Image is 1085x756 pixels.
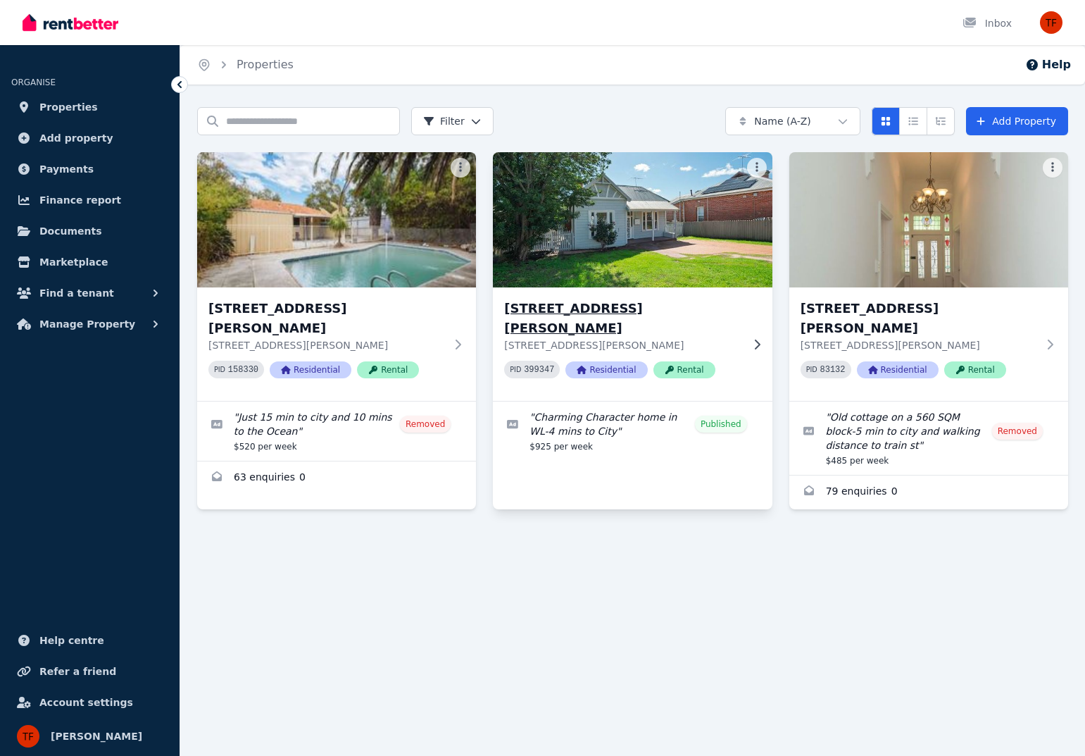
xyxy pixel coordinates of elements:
[180,45,311,85] nav: Breadcrumb
[11,279,168,307] button: Find a tenant
[510,366,521,373] small: PID
[39,285,114,302] span: Find a tenant
[208,299,445,338] h3: [STREET_ADDRESS][PERSON_NAME]
[754,114,811,128] span: Name (A-Z)
[725,107,860,135] button: Name (A-Z)
[39,192,121,209] span: Finance report
[493,152,772,401] a: 420 Vincent St W, West Leederville[STREET_ADDRESS][PERSON_NAME][STREET_ADDRESS][PERSON_NAME]PID 3...
[653,361,715,378] span: Rental
[872,107,955,135] div: View options
[789,152,1068,287] img: 420 Vincent Street West, West Leederville
[11,248,168,276] a: Marketplace
[789,476,1068,509] a: Enquiries for 420 Vincent Street West, West Leederville
[208,338,445,352] p: [STREET_ADDRESS][PERSON_NAME]
[820,365,846,375] code: 83132
[11,93,168,121] a: Properties
[1040,11,1062,34] img: Taniya Ferrnando
[23,12,118,33] img: RentBetter
[237,58,294,71] a: Properties
[423,114,465,128] span: Filter
[11,155,168,183] a: Payments
[197,402,476,461] a: Edit listing: Just 15 min to city and 10 mins to the Ocean
[524,365,554,375] code: 399347
[11,78,56,87] span: ORGANISE
[927,107,955,135] button: Expanded list view
[11,688,168,717] a: Account settings
[17,725,39,748] img: Taniya Ferrnando
[11,657,168,686] a: Refer a friend
[39,316,135,333] span: Manage Property
[857,361,939,378] span: Residential
[806,366,817,373] small: PID
[270,361,351,378] span: Residential
[1025,56,1071,73] button: Help
[197,152,476,401] a: 15 Croxton Place, Stirling[STREET_ADDRESS][PERSON_NAME][STREET_ADDRESS][PERSON_NAME]PID 158330Res...
[39,161,94,178] span: Payments
[451,158,470,178] button: More options
[789,152,1068,401] a: 420 Vincent Street West, West Leederville[STREET_ADDRESS][PERSON_NAME][STREET_ADDRESS][PERSON_NAM...
[944,361,1006,378] span: Rental
[899,107,927,135] button: Compact list view
[39,130,113,147] span: Add property
[51,728,142,745] span: [PERSON_NAME]
[504,299,741,338] h3: [STREET_ADDRESS][PERSON_NAME]
[11,310,168,338] button: Manage Property
[357,361,419,378] span: Rental
[39,254,108,271] span: Marketplace
[504,338,741,352] p: [STREET_ADDRESS][PERSON_NAME]
[39,99,98,116] span: Properties
[197,152,476,287] img: 15 Croxton Place, Stirling
[39,663,116,680] span: Refer a friend
[486,149,779,291] img: 420 Vincent St W, West Leederville
[214,366,225,373] small: PID
[801,338,1037,352] p: [STREET_ADDRESS][PERSON_NAME]
[11,626,168,655] a: Help centre
[565,361,647,378] span: Residential
[197,461,476,495] a: Enquiries for 15 Croxton Place, Stirling
[411,107,494,135] button: Filter
[872,107,900,135] button: Card view
[789,402,1068,475] a: Edit listing: Old cottage on a 560 SQM block-5 min to city and walking distance to train st
[1043,158,1062,178] button: More options
[39,632,104,649] span: Help centre
[801,299,1037,338] h3: [STREET_ADDRESS][PERSON_NAME]
[493,402,772,461] a: Edit listing: Charming Character home in WL-4 mins to City
[39,223,102,240] span: Documents
[11,186,168,214] a: Finance report
[228,365,258,375] code: 158330
[11,217,168,245] a: Documents
[966,107,1068,135] a: Add Property
[962,16,1012,30] div: Inbox
[11,124,168,152] a: Add property
[747,158,767,178] button: More options
[39,694,133,711] span: Account settings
